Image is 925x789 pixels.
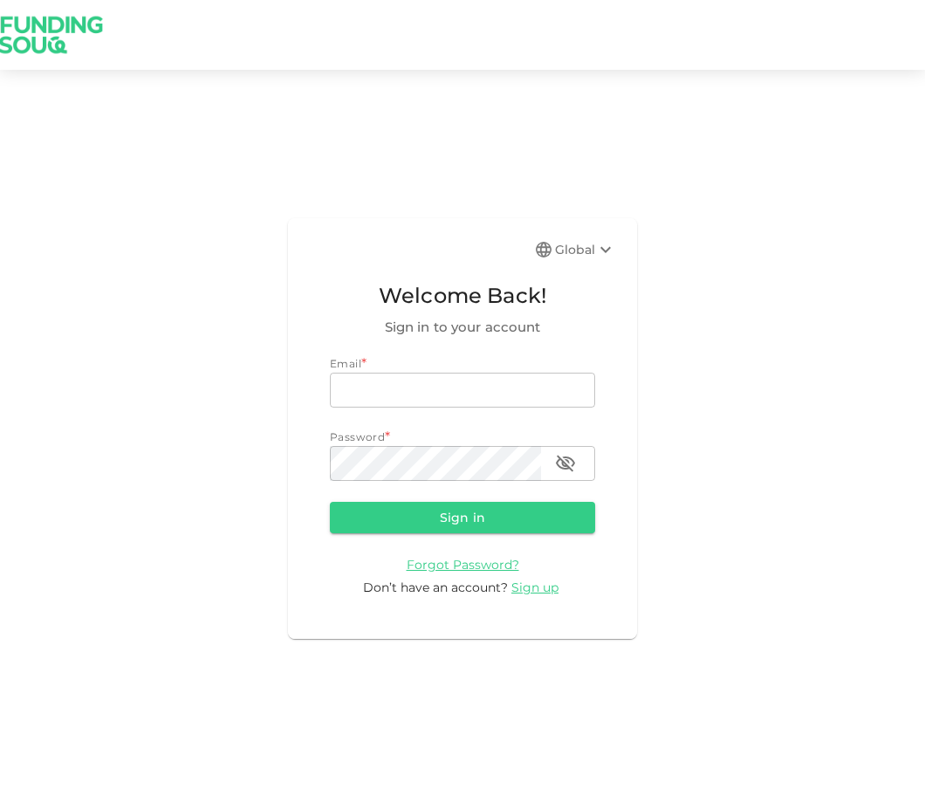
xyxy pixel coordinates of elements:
[330,357,361,370] span: Email
[330,430,385,443] span: Password
[330,502,595,533] button: Sign in
[511,580,558,595] span: Sign up
[330,279,595,312] span: Welcome Back!
[330,317,595,338] span: Sign in to your account
[363,580,508,595] span: Don’t have an account?
[555,239,616,260] div: Global
[407,557,519,573] span: Forgot Password?
[407,556,519,573] a: Forgot Password?
[330,446,541,481] input: password
[330,373,595,408] input: email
